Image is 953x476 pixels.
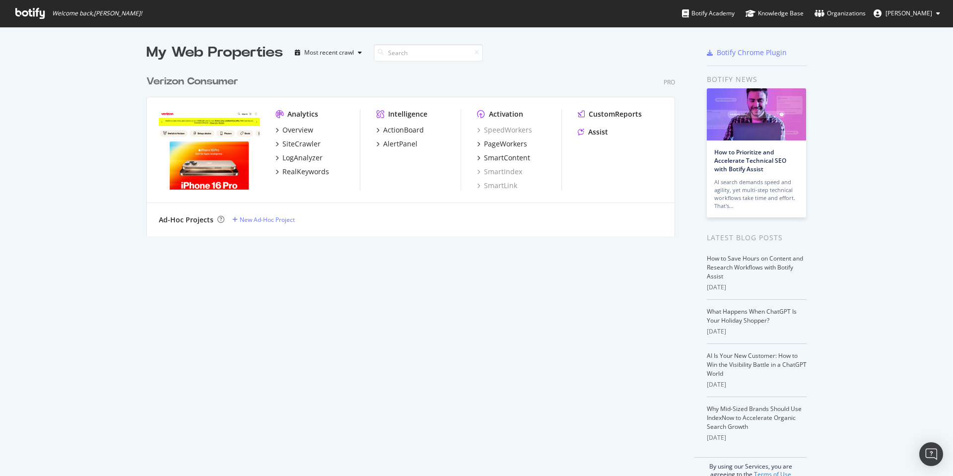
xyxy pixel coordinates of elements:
[707,327,807,336] div: [DATE]
[282,167,329,177] div: RealKeywords
[746,8,804,18] div: Knowledge Base
[282,139,321,149] div: SiteCrawler
[159,109,260,190] img: verizon.com
[717,48,787,58] div: Botify Chrome Plugin
[232,215,295,224] a: New Ad-Hoc Project
[707,433,807,442] div: [DATE]
[477,125,532,135] a: SpeedWorkers
[707,48,787,58] a: Botify Chrome Plugin
[815,8,866,18] div: Organizations
[275,139,321,149] a: SiteCrawler
[282,153,323,163] div: LogAnalyzer
[159,215,213,225] div: Ad-Hoc Projects
[240,215,295,224] div: New Ad-Hoc Project
[578,127,608,137] a: Assist
[477,153,530,163] a: SmartContent
[707,254,803,280] a: How to Save Hours on Content and Research Workflows with Botify Assist
[714,148,786,173] a: How to Prioritize and Accelerate Technical SEO with Botify Assist
[919,442,943,466] div: Open Intercom Messenger
[477,181,517,191] a: SmartLink
[291,45,366,61] button: Most recent crawl
[664,78,675,86] div: Pro
[489,109,523,119] div: Activation
[484,139,527,149] div: PageWorkers
[578,109,642,119] a: CustomReports
[885,9,932,17] span: Mark Salama
[275,167,329,177] a: RealKeywords
[484,153,530,163] div: SmartContent
[707,283,807,292] div: [DATE]
[388,109,427,119] div: Intelligence
[376,139,417,149] a: AlertPanel
[707,307,797,325] a: What Happens When ChatGPT Is Your Holiday Shopper?
[383,139,417,149] div: AlertPanel
[866,5,948,21] button: [PERSON_NAME]
[146,63,683,236] div: grid
[707,405,802,431] a: Why Mid-Sized Brands Should Use IndexNow to Accelerate Organic Search Growth
[374,44,483,62] input: Search
[707,232,807,243] div: Latest Blog Posts
[52,9,142,17] span: Welcome back, [PERSON_NAME] !
[714,178,799,210] div: AI search demands speed and agility, yet multi-step technical workflows take time and effort. Tha...
[376,125,424,135] a: ActionBoard
[275,153,323,163] a: LogAnalyzer
[304,50,354,56] div: Most recent crawl
[146,74,238,89] div: Verizon Consumer
[707,74,807,85] div: Botify news
[146,74,242,89] a: Verizon Consumer
[588,127,608,137] div: Assist
[682,8,735,18] div: Botify Academy
[707,88,806,140] img: How to Prioritize and Accelerate Technical SEO with Botify Assist
[477,139,527,149] a: PageWorkers
[383,125,424,135] div: ActionBoard
[589,109,642,119] div: CustomReports
[282,125,313,135] div: Overview
[477,167,522,177] a: SmartIndex
[287,109,318,119] div: Analytics
[146,43,283,63] div: My Web Properties
[707,380,807,389] div: [DATE]
[275,125,313,135] a: Overview
[707,351,807,378] a: AI Is Your New Customer: How to Win the Visibility Battle in a ChatGPT World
